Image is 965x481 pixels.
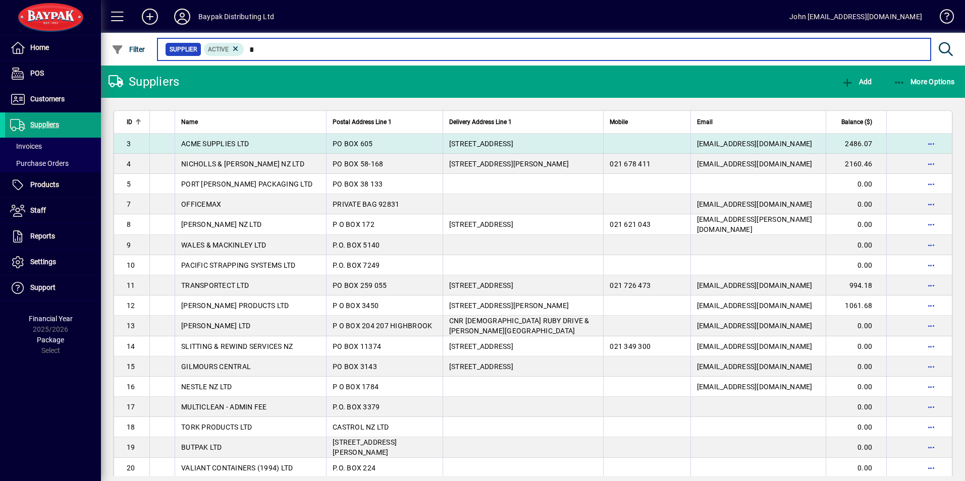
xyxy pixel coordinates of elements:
[923,439,939,455] button: More options
[30,43,49,51] span: Home
[181,140,249,148] span: ACME SUPPLIES LTD
[181,200,221,208] span: OFFICEMAX
[5,198,101,223] a: Staff
[333,140,373,148] span: PO BOX 605
[30,181,59,189] span: Products
[697,363,813,371] span: [EMAIL_ADDRESS][DOMAIN_NAME]
[697,302,813,310] span: [EMAIL_ADDRESS][DOMAIN_NAME]
[610,160,651,168] span: 021 678 411
[10,142,42,150] span: Invoices
[826,458,886,478] td: 0.00
[30,283,56,291] span: Support
[181,322,250,330] span: [PERSON_NAME] LTD
[333,438,397,456] span: [STREET_ADDRESS][PERSON_NAME]
[181,342,293,350] span: SLITTING & REWIND SERVICES NZ
[127,443,135,451] span: 19
[841,116,872,128] span: Balance ($)
[333,180,383,188] span: PO BOX 38 133
[333,423,389,431] span: CASTROL NZ LTD
[181,180,312,188] span: PORT [PERSON_NAME] PACKAGING LTD
[127,464,135,472] span: 20
[449,363,513,371] span: [STREET_ADDRESS]
[181,220,261,228] span: [PERSON_NAME] NZ LTD
[923,196,939,212] button: More options
[333,363,377,371] span: PO BOX 3143
[181,383,232,391] span: NESTLE NZ LTD
[610,116,684,128] div: Mobile
[109,40,148,58] button: Filter
[923,460,939,476] button: More options
[5,87,101,112] a: Customers
[127,423,135,431] span: 18
[923,176,939,192] button: More options
[826,336,886,356] td: 0.00
[923,156,939,172] button: More options
[697,116,713,128] span: Email
[449,116,512,128] span: Delivery Address Line 1
[826,356,886,377] td: 0.00
[826,174,886,194] td: 0.00
[826,377,886,397] td: 0.00
[333,200,399,208] span: PRIVATE BAG 92831
[333,302,379,310] span: P O BOX 3450
[112,45,145,53] span: Filter
[697,140,813,148] span: [EMAIL_ADDRESS][DOMAIN_NAME]
[127,241,131,249] span: 9
[181,261,295,269] span: PACIFIC STRAPPING SYSTEMS LTD
[333,281,387,289] span: PO BOX 259 055
[127,322,135,330] span: 13
[181,403,267,411] span: MULTICLEAN - ADMIN FEE
[826,397,886,417] td: 0.00
[5,61,101,86] a: POS
[923,338,939,354] button: More options
[826,134,886,154] td: 2486.07
[333,241,380,249] span: P.O. BOX 5140
[826,194,886,214] td: 0.00
[127,116,132,128] span: ID
[891,73,957,91] button: More Options
[181,160,304,168] span: NICHOLLS & [PERSON_NAME] NZ LTD
[826,275,886,295] td: 994.18
[841,78,872,86] span: Add
[789,9,922,25] div: John [EMAIL_ADDRESS][DOMAIN_NAME]
[610,220,651,228] span: 021 621 043
[181,302,289,310] span: [PERSON_NAME] PRODUCTS LTD
[181,116,320,128] div: Name
[127,342,135,350] span: 14
[826,295,886,316] td: 1061.68
[5,138,101,155] a: Invoices
[5,250,101,275] a: Settings
[893,78,955,86] span: More Options
[29,315,73,323] span: Financial Year
[30,121,59,129] span: Suppliers
[449,281,513,289] span: [STREET_ADDRESS]
[333,342,381,350] span: PO BOX 11374
[170,44,197,54] span: Supplier
[127,363,135,371] span: 15
[610,342,651,350] span: 021 349 300
[826,437,886,458] td: 0.00
[449,317,589,335] span: CNR [DEMOGRAPHIC_DATA] RUBY DRIVE & [PERSON_NAME][GEOGRAPHIC_DATA]
[166,8,198,26] button: Profile
[181,281,249,289] span: TRANSPORTECT LTD
[127,200,131,208] span: 7
[30,258,56,266] span: Settings
[923,358,939,375] button: More options
[333,383,379,391] span: P O BOX 1784
[30,95,65,103] span: Customers
[923,136,939,152] button: More options
[5,172,101,198] a: Products
[204,43,244,56] mat-chip: Activation Status: Active
[826,154,886,174] td: 2160.46
[181,423,252,431] span: TORK PRODUCTS LTD
[127,403,135,411] span: 17
[697,322,813,330] span: [EMAIL_ADDRESS][DOMAIN_NAME]
[923,419,939,435] button: More options
[610,281,651,289] span: 021 726 473
[826,235,886,255] td: 0.00
[923,297,939,314] button: More options
[181,116,198,128] span: Name
[333,160,383,168] span: PO BOX 58-168
[30,69,44,77] span: POS
[449,140,513,148] span: [STREET_ADDRESS]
